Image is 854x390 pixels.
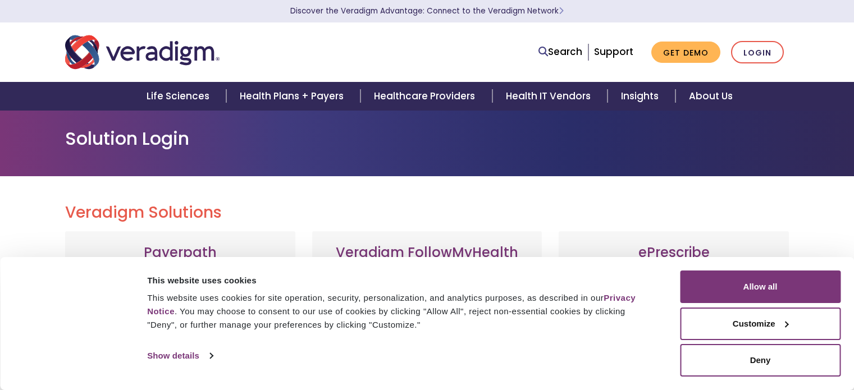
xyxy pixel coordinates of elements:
button: Deny [680,344,841,377]
button: Customize [680,308,841,340]
a: Insights [608,82,675,111]
a: Discover the Veradigm Advantage: Connect to the Veradigm NetworkLearn More [290,6,564,16]
h2: Veradigm Solutions [65,203,789,222]
h3: Payerpath [76,245,284,261]
a: About Us [675,82,746,111]
a: Search [538,44,582,59]
button: Allow all [680,270,841,303]
a: Healthcare Providers [360,82,492,111]
a: Support [594,45,633,58]
div: This website uses cookies for site operation, security, personalization, and analytics purposes, ... [147,291,655,332]
div: This website uses cookies [147,274,655,287]
h3: Veradigm FollowMyHealth [323,245,531,261]
img: Veradigm logo [65,34,220,71]
span: Learn More [559,6,564,16]
h3: ePrescribe [570,245,778,261]
a: Life Sciences [133,82,226,111]
a: Health IT Vendors [492,82,608,111]
a: Health Plans + Payers [226,82,360,111]
a: Show details [147,347,212,364]
a: Login [731,41,784,64]
h1: Solution Login [65,128,789,149]
a: Get Demo [651,42,720,63]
